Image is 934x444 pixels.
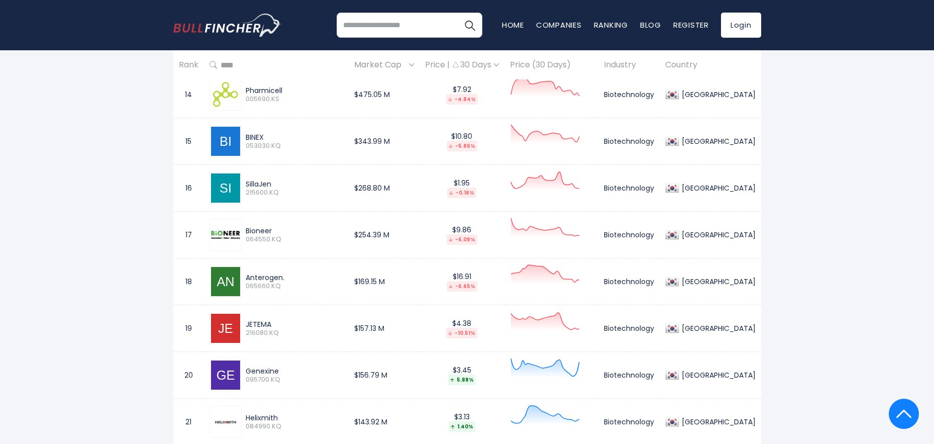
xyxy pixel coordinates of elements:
div: $3.45 [425,366,499,385]
div: $4.38 [425,319,499,338]
span: 064550.KQ [246,235,343,244]
span: 084990.KQ [246,422,343,431]
div: $10.80 [425,132,499,151]
div: Bioneer [246,226,343,235]
td: $343.99 M [349,118,420,165]
div: JETEMA [246,320,343,329]
td: $268.80 M [349,165,420,212]
div: 5.88% [448,375,476,385]
td: 14 [173,71,204,118]
td: 15 [173,118,204,165]
span: 053030.KQ [246,142,343,150]
div: Anterogen. [246,273,343,282]
div: Price | 30 Days [425,60,499,70]
img: bullfincher logo [173,14,281,37]
div: -6.65% [447,281,477,292]
a: Go to homepage [173,14,281,37]
td: $157.13 M [349,305,420,352]
a: Companies [536,20,582,30]
a: Login [721,13,761,38]
td: $169.15 M [349,258,420,305]
div: 1.40% [449,421,475,432]
div: Pharmicell [246,86,343,95]
img: 084990.KQ.png [211,420,240,424]
div: SillaJen [246,180,343,189]
div: [GEOGRAPHIC_DATA] [679,137,756,146]
th: Price (30 Days) [504,50,598,80]
div: [GEOGRAPHIC_DATA] [679,371,756,380]
th: Country [660,50,761,80]
div: [GEOGRAPHIC_DATA] [679,184,756,193]
td: 20 [173,352,204,399]
td: Biotechnology [598,352,660,399]
img: 064550.KQ.png [211,231,240,239]
span: 065660.KQ [246,282,343,291]
td: 17 [173,212,204,258]
button: Search [457,13,482,38]
img: 005690.KS.png [211,80,240,109]
th: Industry [598,50,660,80]
div: -4.84% [446,94,478,105]
span: 095700.KQ [246,376,343,384]
div: $3.13 [425,412,499,432]
a: Ranking [594,20,628,30]
div: Genexine [246,367,343,376]
div: $16.91 [425,272,499,292]
div: -0.16% [447,188,476,198]
td: $156.79 M [349,352,420,399]
td: Biotechnology [598,118,660,165]
div: [GEOGRAPHIC_DATA] [679,324,756,333]
span: 005690.KS [246,95,343,104]
div: $9.86 [425,225,499,245]
div: -6.09% [447,234,477,245]
td: 16 [173,165,204,212]
div: [GEOGRAPHIC_DATA] [679,230,756,239]
a: Home [502,20,524,30]
div: BINEX [246,133,343,142]
div: $7.92 [425,85,499,105]
td: $254.39 M [349,212,420,258]
div: [GEOGRAPHIC_DATA] [679,417,756,426]
a: Blog [640,20,661,30]
td: Biotechnology [598,258,660,305]
td: Biotechnology [598,305,660,352]
div: [GEOGRAPHIC_DATA] [679,90,756,99]
div: Helixmith [246,413,343,422]
div: -5.86% [447,141,477,151]
th: Rank [173,50,204,80]
td: Biotechnology [598,71,660,118]
div: [GEOGRAPHIC_DATA] [679,277,756,286]
div: $1.95 [425,179,499,198]
td: 19 [173,305,204,352]
td: Biotechnology [598,165,660,212]
td: Biotechnology [598,212,660,258]
td: 18 [173,258,204,305]
td: $475.05 M [349,71,420,118]
a: Register [673,20,709,30]
span: Market Cap [354,57,406,73]
div: -10.51% [446,328,477,338]
span: 215600.KQ [246,189,343,197]
span: 216080.KQ [246,329,343,337]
